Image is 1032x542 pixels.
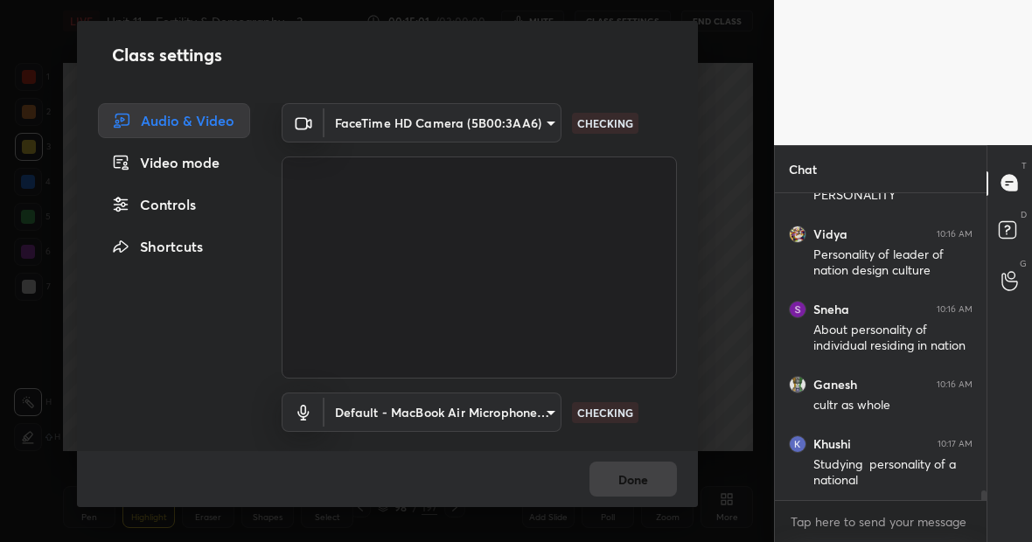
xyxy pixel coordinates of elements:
[789,226,806,243] img: 9cad43c2d9d343c5b0e83cd44c33fc9b.jpg
[1020,257,1027,270] p: G
[1022,159,1027,172] p: T
[98,229,250,264] div: Shortcuts
[789,435,806,453] img: 1160cdc387f14c68855f6b00ae53e566.38211493_3
[813,322,973,355] div: About personality of individual residing in nation
[937,304,973,315] div: 10:16 AM
[789,301,806,318] img: 3
[324,393,561,432] div: FaceTime HD Camera (5B00:3AA6)
[775,193,987,500] div: grid
[813,456,973,490] div: Studying personality of a national
[813,226,847,242] h6: Vidya
[937,379,973,390] div: 10:16 AM
[813,247,973,280] div: Personality of leader of nation design culture
[98,187,250,222] div: Controls
[813,302,849,317] h6: Sneha
[577,405,633,420] p: CHECKING
[98,103,250,138] div: Audio & Video
[813,397,973,414] div: cultr as whole
[98,145,250,180] div: Video mode
[577,115,633,131] p: CHECKING
[775,146,831,192] p: Chat
[324,103,561,142] div: FaceTime HD Camera (5B00:3AA6)
[112,42,222,68] h2: Class settings
[938,439,973,449] div: 10:17 AM
[789,376,806,393] img: d69cfe43812a48c7a98127eba2aebec4.jpg
[813,436,851,452] h6: Khushi
[937,229,973,240] div: 10:16 AM
[813,171,973,205] div: CULTURE INFLUENCE PERSONALITY
[1021,208,1027,221] p: D
[813,377,857,393] h6: Ganesh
